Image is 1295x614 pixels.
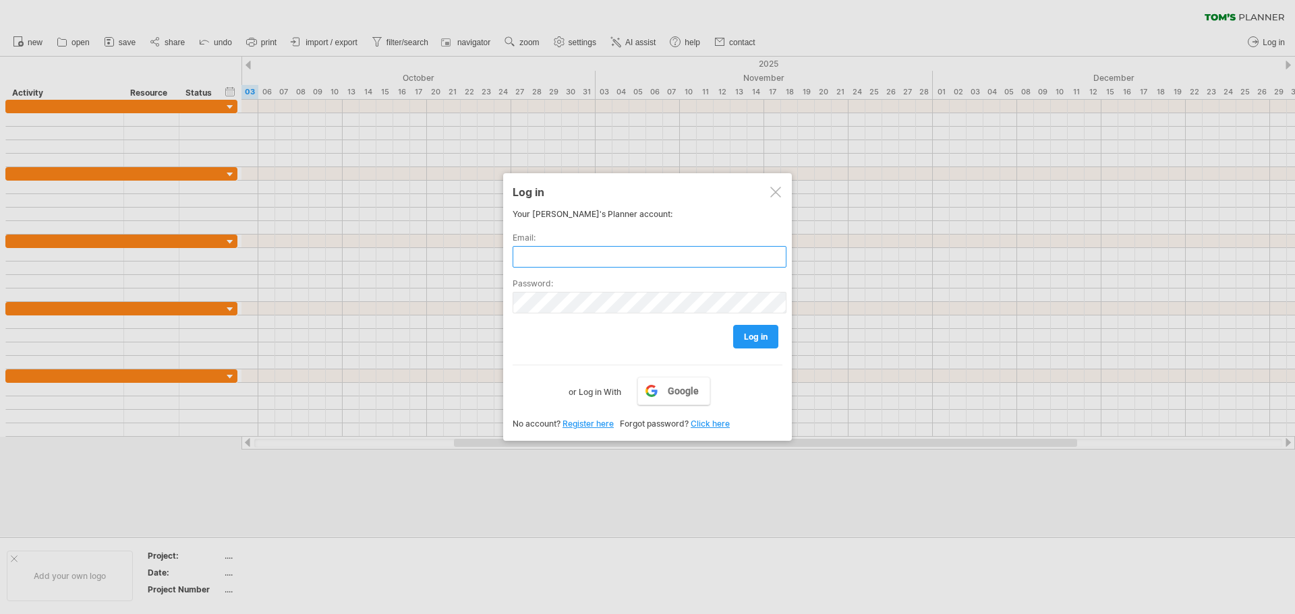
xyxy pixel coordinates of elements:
[744,332,768,342] span: log in
[513,209,782,219] div: Your [PERSON_NAME]'s Planner account:
[513,233,782,243] label: Email:
[563,419,614,429] a: Register here
[569,377,621,400] label: or Log in With
[513,179,782,204] div: Log in
[637,377,710,405] a: Google
[620,419,689,429] span: Forgot password?
[513,419,560,429] span: No account?
[513,278,782,288] label: Password:
[691,419,730,429] a: Click here
[733,325,778,348] a: log in
[668,386,699,396] span: Google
